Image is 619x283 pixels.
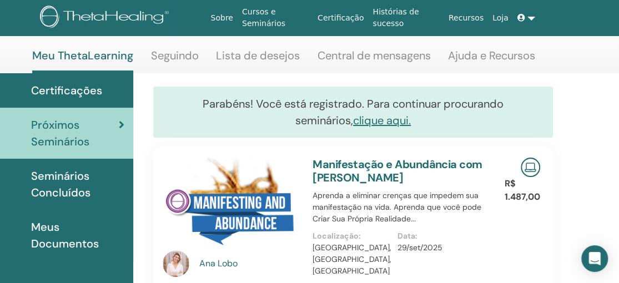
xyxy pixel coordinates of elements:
[32,49,133,73] a: Meu ThetaLearning
[216,48,300,63] font: Lista de desejos
[313,231,359,241] font: Localização
[397,242,442,252] font: 29/set/2025
[199,257,302,270] a: Ana Lobo
[373,7,419,28] font: Histórias de sucesso
[238,2,313,34] a: Cursos e Seminários
[32,48,133,63] font: Meu ThetaLearning
[415,231,417,241] font: :
[521,158,540,177] img: Seminário Online ao Vivo
[163,250,189,277] img: default.jpg
[581,245,608,272] div: Abra o Intercom Messenger
[31,169,90,200] font: Seminários Concluídos
[368,2,444,34] a: Histórias de sucesso
[449,13,484,22] font: Recursos
[313,190,481,224] font: Aprenda a eliminar crenças que impedem sua manifestação na vida. Aprenda que você pode Criar Sua ...
[206,8,237,28] a: Sobre
[151,48,199,63] font: Seguindo
[203,97,504,128] font: Parabéns! Você está registrado. Para continuar procurando seminários,
[313,157,482,185] a: Manifestação e Abundância com [PERSON_NAME]
[492,13,509,22] font: Loja
[397,231,415,241] font: Data
[31,83,102,98] font: Certificações
[318,49,431,70] a: Central de mensagens
[163,158,299,254] img: Manifestação e Abundância
[31,220,99,251] font: Meus Documentos
[242,7,285,28] font: Cursos e Seminários
[40,6,173,31] img: logo.png
[359,231,361,241] font: :
[216,49,300,70] a: Lista de desejos
[318,48,431,63] font: Central de mensagens
[31,118,89,149] font: Próximos Seminários
[210,13,233,22] font: Sobre
[448,49,535,70] a: Ajuda e Recursos
[313,242,391,276] font: [GEOGRAPHIC_DATA], [GEOGRAPHIC_DATA], [GEOGRAPHIC_DATA]
[444,8,488,28] a: Recursos
[313,8,368,28] a: Certificação
[151,49,199,70] a: Seguindo
[448,48,535,63] font: Ajuda e Recursos
[318,13,364,22] font: Certificação
[353,113,411,128] a: clique aqui.
[218,257,238,269] font: Lobo
[488,8,513,28] a: Loja
[199,257,215,269] font: Ana
[505,178,540,203] font: R$ 1.487,00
